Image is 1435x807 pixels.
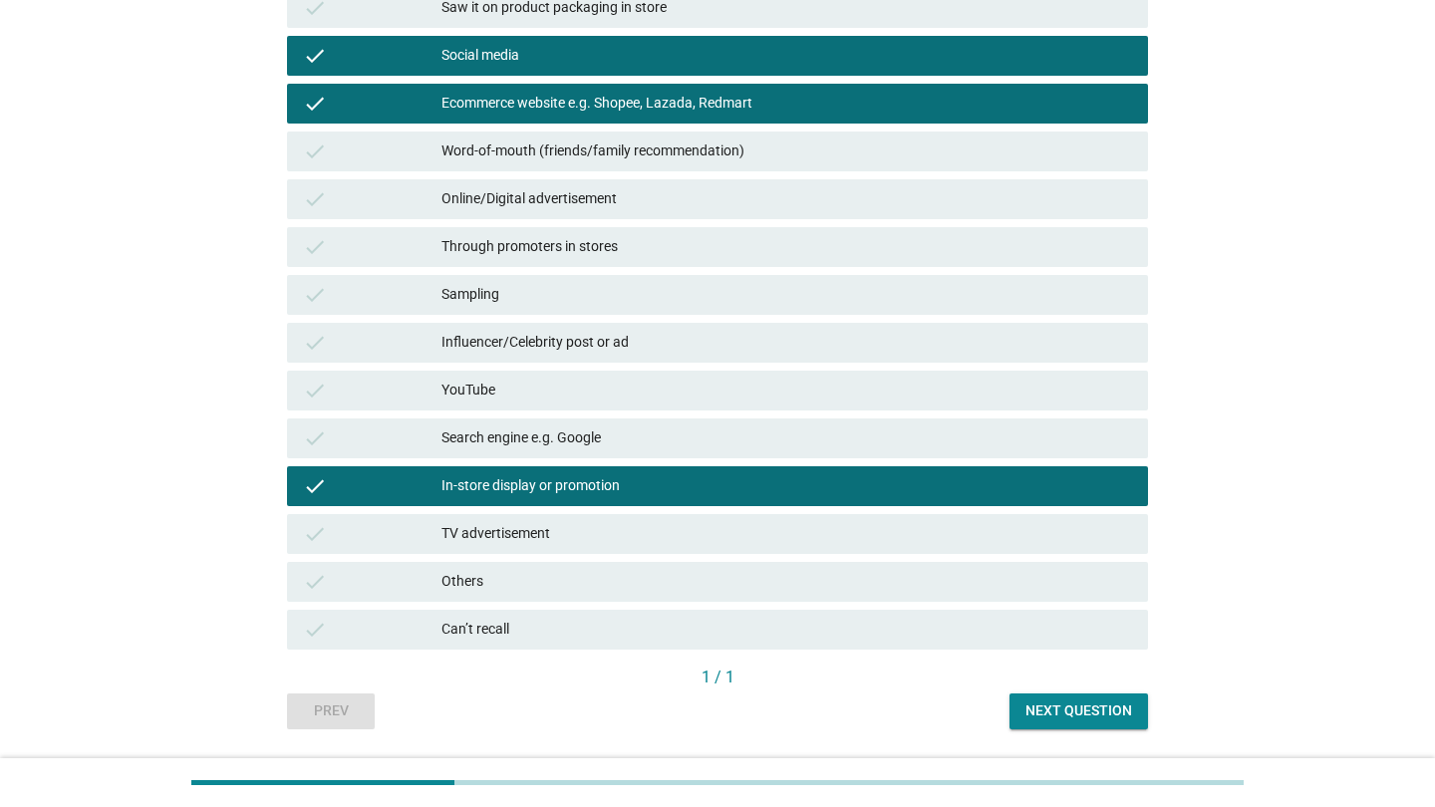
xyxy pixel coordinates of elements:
div: Influencer/Celebrity post or ad [441,331,1132,355]
div: Online/Digital advertisement [441,187,1132,211]
div: Next question [1025,700,1132,721]
i: check [303,235,327,259]
i: check [303,331,327,355]
i: check [303,139,327,163]
div: YouTube [441,379,1132,403]
div: Sampling [441,283,1132,307]
div: Can’t recall [441,618,1132,642]
i: check [303,187,327,211]
i: check [303,426,327,450]
i: check [303,379,327,403]
i: check [303,44,327,68]
div: 1 / 1 [287,666,1148,689]
i: check [303,618,327,642]
div: Social media [441,44,1132,68]
i: check [303,474,327,498]
i: check [303,283,327,307]
div: Ecommerce website e.g. Shopee, Lazada, Redmart [441,92,1132,116]
i: check [303,570,327,594]
div: TV advertisement [441,522,1132,546]
div: Word-of-mouth (friends/family recommendation) [441,139,1132,163]
i: check [303,522,327,546]
div: Search engine e.g. Google [441,426,1132,450]
div: In-store display or promotion [441,474,1132,498]
button: Next question [1009,693,1148,729]
div: Through promoters in stores [441,235,1132,259]
div: Others [441,570,1132,594]
i: check [303,92,327,116]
